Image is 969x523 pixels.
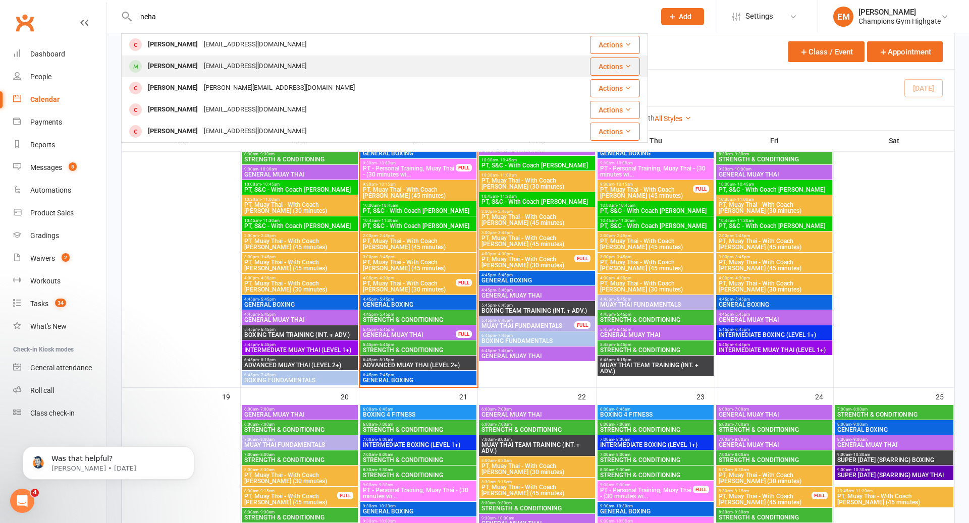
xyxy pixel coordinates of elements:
span: PT - Personal Training, Muay Thai - (30 minutes wi... [362,165,456,178]
span: PT, S&C - With Coach [PERSON_NAME] [718,187,830,193]
span: 6:45pm [244,358,356,362]
div: EM [833,7,853,27]
div: Gradings [30,231,59,240]
span: 3:00pm [600,255,712,259]
a: Clubworx [12,10,37,35]
span: GENERAL MUAY THAI [481,353,593,359]
span: 4:45pm [718,312,830,317]
a: Workouts [13,270,106,293]
span: 6:45pm [362,373,474,377]
div: [PERSON_NAME] [145,124,201,139]
div: Waivers [30,254,55,262]
div: 22 [578,388,596,404]
span: PT, Muay Thai - With Coach [PERSON_NAME] (45 minutes) [718,238,830,250]
span: - 5:45pm [378,297,394,302]
span: Add [679,13,691,21]
div: [EMAIL_ADDRESS][DOMAIN_NAME] [201,102,309,117]
div: 20 [341,388,359,404]
span: 2 [62,253,70,262]
span: 6:00am [600,407,712,412]
span: BOXING FUNDAMENTALS [481,338,593,344]
span: BOXING FUNDAMENTALS [244,377,356,383]
span: 10:00am [362,203,474,208]
span: - 10:45am [261,182,280,187]
span: PT - Personal Training, Muay Thai - (30 minutes wi... [600,165,712,178]
div: Class check-in [30,409,75,417]
span: PT, Muay Thai - With Coach [PERSON_NAME] (30 minutes) [718,202,830,214]
span: - 5:45pm [615,312,631,317]
span: - 11:30am [617,218,635,223]
span: - 3:45pm [615,255,631,259]
a: What's New [13,315,106,338]
span: 10:45am [362,218,474,223]
span: 8:30am [244,152,356,156]
span: 5:45pm [718,342,830,347]
span: 4:45pm [481,273,593,277]
span: - 3:45pm [378,255,394,259]
span: GENERAL BOXING [600,150,712,156]
span: 3:00pm [362,255,474,259]
span: - 10:45am [380,203,398,208]
span: PT, Muay Thai - With Coach [PERSON_NAME] (45 minutes) [718,259,830,271]
span: 10:00am [481,158,593,162]
a: Tasks 34 [13,293,106,315]
span: - 11:00am [498,173,517,178]
div: [EMAIL_ADDRESS][DOMAIN_NAME] [201,124,309,139]
img: Profile image for Toby [23,30,39,46]
button: Actions [590,57,640,76]
span: PT, Muay Thai - With Coach [PERSON_NAME] (30 minutes) [244,202,356,214]
span: - 6:45pm [733,327,750,332]
span: - 7:00am [733,407,749,412]
span: PT, Muay Thai - With Coach [PERSON_NAME] (30 minutes) [362,280,456,293]
span: PT, Muay Thai - With Coach [PERSON_NAME] (30 minutes) [244,280,356,293]
span: STRENGTH & CONDITIONING [362,347,474,353]
span: - 6:45pm [259,327,276,332]
span: PT, Muay Thai - With Coach [PERSON_NAME] (30 minutes) [481,178,593,190]
span: 9:30am [362,182,474,187]
span: BOXING TEAM TRAINING (INT. + ADV.) [244,332,356,338]
span: PT, Muay Thai - With Coach [PERSON_NAME] (45 minutes) [481,235,593,247]
span: GENERAL BOXING [481,277,593,283]
span: - 8:15pm [378,358,394,362]
span: BOXING 4 FITNESS [600,412,712,418]
span: GENERAL BOXING [244,302,356,308]
span: - 5:45pm [496,273,513,277]
span: - 5:45pm [615,297,631,302]
span: - 3:45pm [733,255,750,259]
span: 2:00pm [600,234,712,238]
span: GENERAL BOXING [362,302,474,308]
span: GENERAL BOXING [718,302,830,308]
div: [PERSON_NAME] [145,102,201,117]
span: 6:00am [244,407,356,412]
span: 10:00am [600,203,712,208]
span: 5:45pm [481,303,593,308]
span: - 7:00am [258,407,275,412]
span: 5:45pm [718,327,830,332]
p: Message from Toby, sent 1d ago [44,39,174,48]
span: - 6:45pm [378,327,394,332]
span: 10:00am [718,182,830,187]
span: 4:45pm [244,312,356,317]
span: 5:45pm [362,342,474,347]
span: 6:00am [362,422,474,427]
th: Fri [715,130,834,151]
span: - 7:45pm [378,373,394,377]
span: - 10:30am [733,167,751,171]
span: - 5:45pm [733,297,750,302]
span: 4:45pm [244,297,356,302]
span: PT, Muay Thai - With Coach [PERSON_NAME] (45 minutes) [244,238,356,250]
span: - 6:45am [377,407,393,412]
a: Product Sales [13,202,106,224]
span: - 6:45pm [259,342,276,347]
span: PT, S&C - With Coach [PERSON_NAME] [600,208,712,214]
span: - 6:45pm [615,342,631,347]
span: 4:00pm [362,276,456,280]
button: Actions [590,101,640,119]
div: Payments [30,118,62,126]
a: General attendance kiosk mode [13,357,106,379]
span: 10:30am [481,173,593,178]
span: - 10:45am [735,182,754,187]
span: - 8:00am [851,407,868,412]
th: Thu [597,130,715,151]
span: - 4:30pm [615,276,631,280]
